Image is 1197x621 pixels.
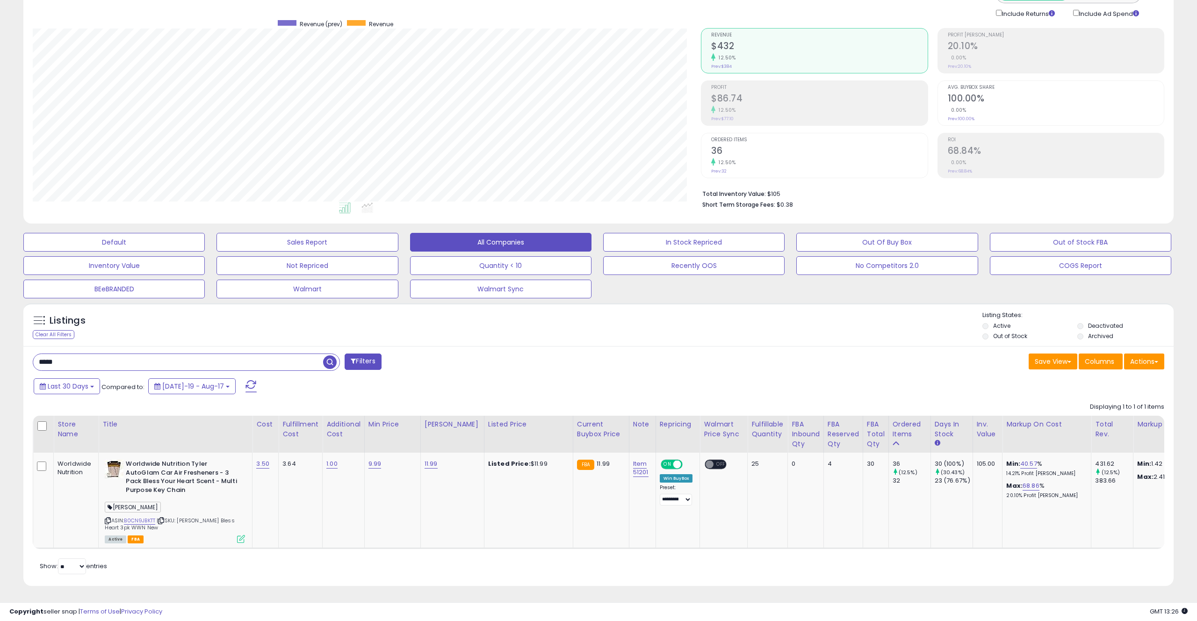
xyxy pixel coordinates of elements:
[577,419,625,439] div: Current Buybox Price
[828,419,859,449] div: FBA Reserved Qty
[948,116,974,122] small: Prev: 100.00%
[702,188,1157,199] li: $105
[282,460,315,468] div: 3.64
[948,93,1164,106] h2: 100.00%
[410,256,591,275] button: Quantity < 10
[993,322,1010,330] label: Active
[711,145,927,158] h2: 36
[597,459,610,468] span: 11.99
[751,419,784,439] div: Fulfillable Quantity
[1102,469,1120,476] small: (12.5%)
[256,419,274,429] div: Cost
[1006,419,1087,429] div: Markup on Cost
[369,20,393,28] span: Revenue
[935,477,973,485] div: 23 (76.67%)
[126,460,239,497] b: Worldwide Nutrition Tyler AutoGlam Car Air Fresheners - 3 Pack Bless Your Heart Scent - Multi Pur...
[711,85,927,90] span: Profit
[124,517,155,525] a: B0CN9JBKTT
[715,159,736,166] small: 12.50%
[711,93,927,106] h2: $86.74
[48,382,88,391] span: Last 30 Days
[1066,8,1154,19] div: Include Ad Spend
[777,200,793,209] span: $0.38
[1085,357,1114,366] span: Columns
[23,256,205,275] button: Inventory Value
[1124,354,1164,369] button: Actions
[948,33,1164,38] span: Profit [PERSON_NAME]
[711,33,927,38] span: Revenue
[1006,459,1020,468] b: Min:
[368,459,382,469] a: 9.99
[58,460,91,477] div: Worldwide Nutrition
[796,233,978,252] button: Out Of Buy Box
[660,484,693,505] div: Preset:
[1006,470,1084,477] p: 14.21% Profit [PERSON_NAME]
[662,461,673,469] span: ON
[1029,354,1077,369] button: Save View
[121,607,162,616] a: Privacy Policy
[105,517,234,531] span: | SKU: [PERSON_NAME] Bless Heart 3pk WWN New
[948,137,1164,143] span: ROI
[660,474,693,483] div: Win BuyBox
[982,311,1174,320] p: Listing States:
[948,168,972,174] small: Prev: 68.84%
[23,280,205,298] button: BEeBRANDED
[948,159,966,166] small: 0.00%
[711,137,927,143] span: Ordered Items
[993,332,1027,340] label: Out of Stock
[935,460,973,468] div: 30 (100%)
[9,607,43,616] strong: Copyright
[410,280,591,298] button: Walmart Sync
[681,461,696,469] span: OFF
[577,460,594,470] small: FBA
[711,41,927,53] h2: $432
[702,201,775,209] b: Short Term Storage Fees:
[715,107,736,114] small: 12.50%
[105,535,126,543] span: All listings currently available for purchase on Amazon
[256,459,269,469] a: 3.50
[633,459,649,477] a: Item 51201
[751,460,780,468] div: 25
[935,419,969,439] div: Days In Stock
[128,535,144,543] span: FBA
[867,419,885,449] div: FBA Total Qty
[425,419,480,429] div: [PERSON_NAME]
[34,378,100,394] button: Last 30 Days
[899,469,917,476] small: (12.5%)
[23,233,205,252] button: Default
[792,419,820,449] div: FBA inbound Qty
[33,330,74,339] div: Clear All Filters
[711,64,732,69] small: Prev: $384
[941,469,965,476] small: (30.43%)
[488,419,569,429] div: Listed Price
[702,190,766,198] b: Total Inventory Value:
[300,20,342,28] span: Revenue (prev)
[1079,354,1123,369] button: Columns
[948,107,966,114] small: 0.00%
[1150,607,1188,616] span: 2025-09-17 13:26 GMT
[1088,332,1113,340] label: Archived
[1095,419,1129,439] div: Total Rev.
[715,54,736,61] small: 12.50%
[711,168,727,174] small: Prev: 32
[1090,403,1164,412] div: Displaying 1 to 1 of 1 items
[425,459,438,469] a: 11.99
[977,460,995,468] div: 105.00
[1006,481,1023,490] b: Max:
[162,382,224,391] span: [DATE]-19 - Aug-17
[792,460,816,468] div: 0
[633,419,652,429] div: Note
[216,233,398,252] button: Sales Report
[282,419,318,439] div: Fulfillment Cost
[989,8,1066,19] div: Include Returns
[603,256,785,275] button: Recently OOS
[345,354,381,370] button: Filters
[1095,460,1133,468] div: 431.62
[948,64,971,69] small: Prev: 20.10%
[867,460,881,468] div: 30
[488,460,566,468] div: $11.99
[948,41,1164,53] h2: 20.10%
[1020,459,1037,469] a: 40.57
[1006,460,1084,477] div: %
[1002,416,1091,453] th: The percentage added to the cost of goods (COGS) that forms the calculator for Min & Max prices.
